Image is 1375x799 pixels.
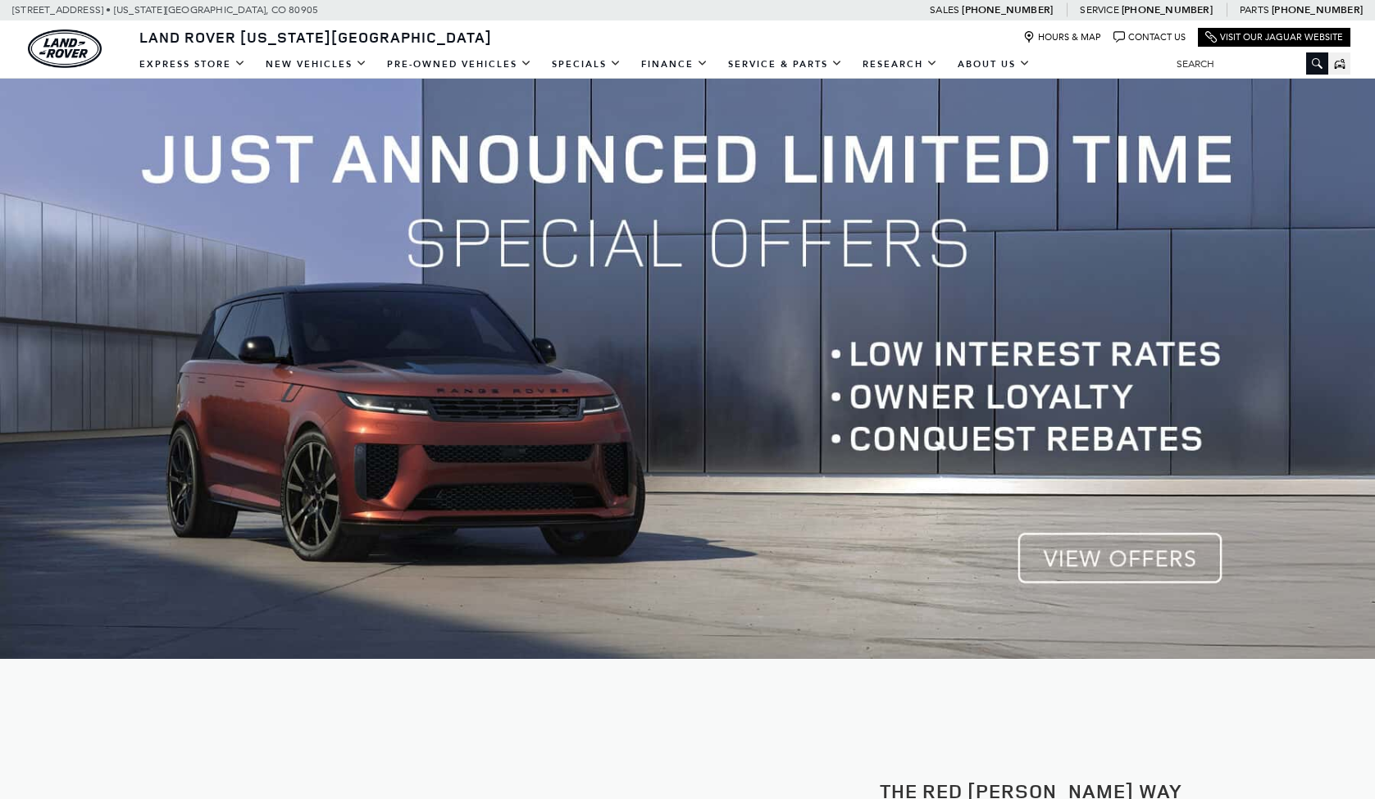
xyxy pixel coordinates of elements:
[256,50,377,79] a: New Vehicles
[542,50,631,79] a: Specials
[1113,31,1186,43] a: Contact Us
[130,50,1040,79] nav: Main Navigation
[853,50,948,79] a: Research
[631,50,718,79] a: Finance
[1272,3,1363,16] a: [PHONE_NUMBER]
[948,50,1040,79] a: About Us
[1164,54,1328,74] input: Search
[28,30,102,68] img: Land Rover
[1080,4,1118,16] span: Service
[1240,4,1269,16] span: Parts
[1023,31,1101,43] a: Hours & Map
[28,30,102,68] a: land-rover
[130,27,502,47] a: Land Rover [US_STATE][GEOGRAPHIC_DATA]
[377,50,542,79] a: Pre-Owned Vehicles
[139,27,492,47] span: Land Rover [US_STATE][GEOGRAPHIC_DATA]
[962,3,1053,16] a: [PHONE_NUMBER]
[12,4,318,16] a: [STREET_ADDRESS] • [US_STATE][GEOGRAPHIC_DATA], CO 80905
[130,50,256,79] a: EXPRESS STORE
[718,50,853,79] a: Service & Parts
[1205,31,1343,43] a: Visit Our Jaguar Website
[930,4,959,16] span: Sales
[1122,3,1213,16] a: [PHONE_NUMBER]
